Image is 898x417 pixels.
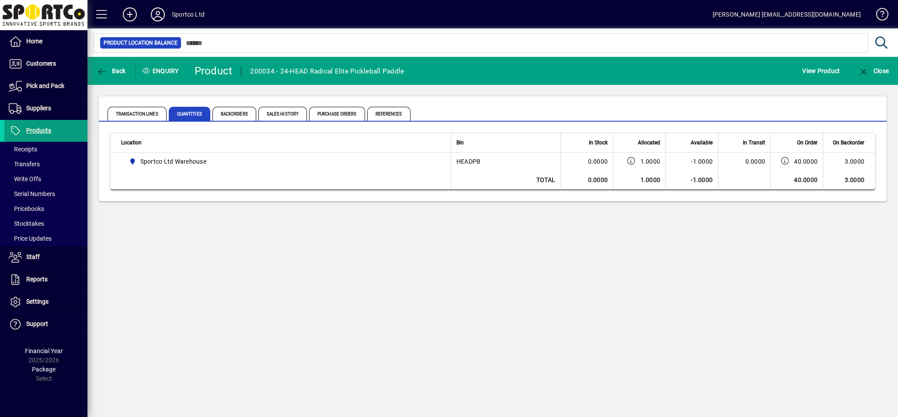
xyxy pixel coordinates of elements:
[640,157,661,166] span: 1.0000
[26,105,51,112] span: Suppliers
[823,170,875,190] td: 3.0000
[9,220,44,227] span: Stocktakes
[169,107,210,121] span: Quantities
[4,98,87,119] a: Suppliers
[9,235,52,242] span: Price Updates
[9,175,41,182] span: Write Offs
[713,7,861,21] div: [PERSON_NAME] [EMAIL_ADDRESS][DOMAIN_NAME]
[797,138,818,147] span: On Order
[26,320,48,327] span: Support
[26,38,42,45] span: Home
[26,276,48,283] span: Reports
[26,60,56,67] span: Customers
[104,39,178,47] span: Product Location Balance
[802,64,840,78] span: View Product
[9,146,37,153] span: Receipts
[4,157,87,172] a: Transfers
[250,64,404,78] div: 200034 - 24-HEAD Radical Elite Pickleball Paddle
[32,366,56,373] span: Package
[258,107,307,121] span: Sales History
[770,170,823,190] td: 40.0000
[367,107,411,121] span: References
[9,205,44,212] span: Pricebooks
[121,138,142,147] span: Location
[136,64,188,78] div: Enquiry
[144,7,172,22] button: Profile
[26,253,40,260] span: Staff
[4,201,87,216] a: Pricebooks
[833,138,864,147] span: On Backorder
[870,2,887,30] a: Knowledge Base
[4,53,87,75] a: Customers
[665,170,718,190] td: -1.0000
[4,291,87,313] a: Settings
[26,127,51,134] span: Products
[94,63,128,79] button: Back
[451,170,560,190] td: Total
[108,107,167,121] span: Transaction Lines
[613,170,665,190] td: 1.0000
[4,269,87,291] a: Reports
[589,138,608,147] span: In Stock
[9,190,55,197] span: Serial Numbers
[638,138,660,147] span: Allocated
[26,298,49,305] span: Settings
[451,153,560,170] td: HEADPB
[4,216,87,231] a: Stocktakes
[87,63,136,79] app-page-header-button: Back
[691,138,713,147] span: Available
[4,231,87,246] a: Price Updates
[9,161,40,168] span: Transfers
[195,64,233,78] div: Product
[665,153,718,170] td: -1.0000
[172,7,205,21] div: Sportco Ltd
[25,347,63,354] span: Financial Year
[456,138,464,147] span: Bin
[856,63,891,79] button: Close
[849,63,898,79] app-page-header-button: Close enquiry
[794,157,818,166] span: 40.0000
[4,31,87,53] a: Home
[800,63,842,79] button: View Product
[743,138,765,147] span: In Transit
[4,313,87,335] a: Support
[140,157,206,166] span: Sportco Ltd Warehouse
[4,142,87,157] a: Receipts
[4,186,87,201] a: Serial Numbers
[823,153,875,170] td: 3.0000
[97,67,126,74] span: Back
[26,82,64,89] span: Pick and Pack
[212,107,256,121] span: Backorders
[858,67,889,74] span: Close
[4,172,87,186] a: Write Offs
[745,158,766,165] span: 0.0000
[4,246,87,268] a: Staff
[125,156,441,167] span: Sportco Ltd Warehouse
[4,75,87,97] a: Pick and Pack
[560,153,613,170] td: 0.0000
[560,170,613,190] td: 0.0000
[309,107,365,121] span: Purchase Orders
[116,7,144,22] button: Add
